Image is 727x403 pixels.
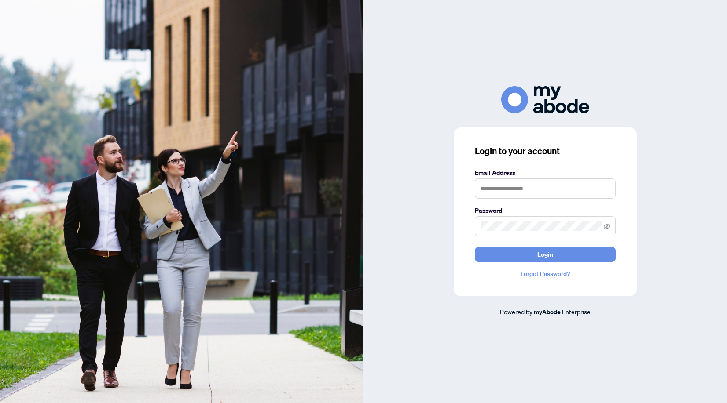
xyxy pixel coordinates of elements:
span: eye-invisible [604,223,610,229]
label: Email Address [475,168,616,178]
span: Powered by [500,308,532,316]
span: Login [537,247,553,261]
a: myAbode [534,307,561,317]
img: ma-logo [501,86,589,113]
label: Password [475,206,616,215]
h3: Login to your account [475,145,616,157]
span: Enterprise [562,308,591,316]
a: Forgot Password? [475,269,616,279]
button: Login [475,247,616,262]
